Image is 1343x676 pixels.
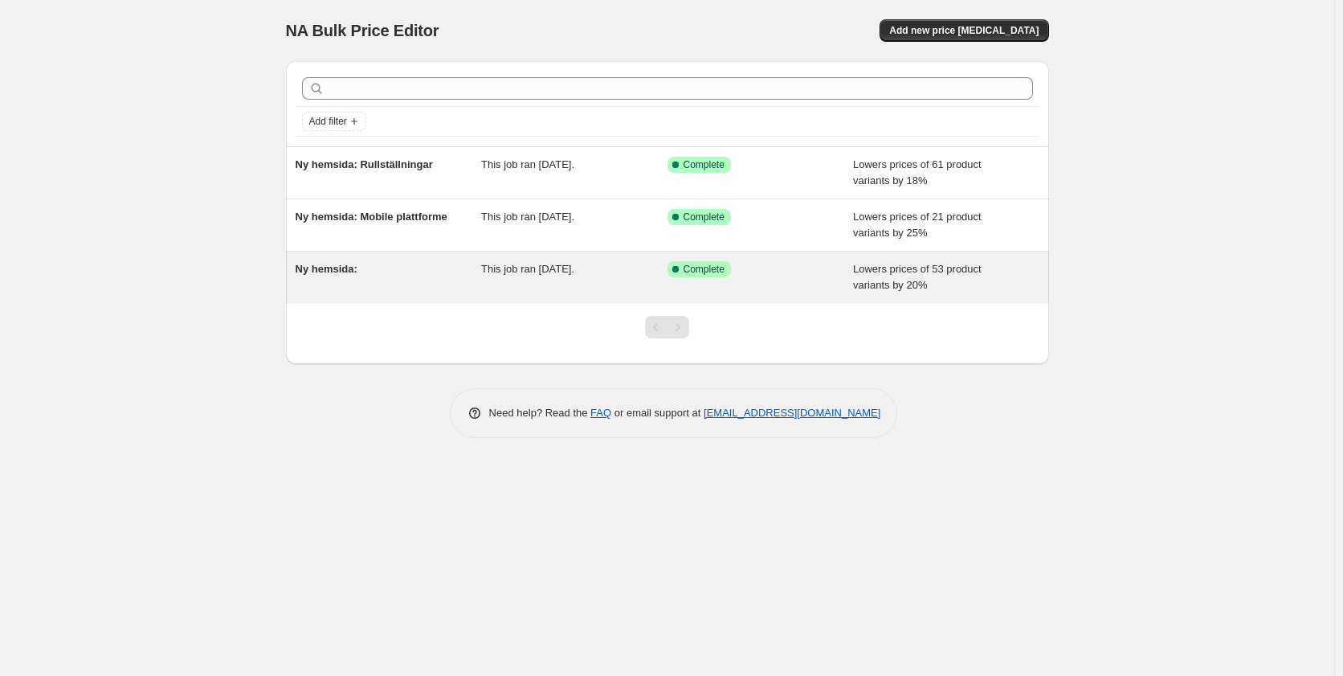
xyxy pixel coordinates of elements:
[645,316,689,338] nav: Pagination
[853,263,982,291] span: Lowers prices of 53 product variants by 20%
[489,407,591,419] span: Need help? Read the
[684,211,725,223] span: Complete
[853,211,982,239] span: Lowers prices of 21 product variants by 25%
[590,407,611,419] a: FAQ
[684,158,725,171] span: Complete
[889,24,1039,37] span: Add new price [MEDICAL_DATA]
[853,158,982,186] span: Lowers prices of 61 product variants by 18%
[302,112,366,131] button: Add filter
[481,211,574,223] span: This job ran [DATE].
[296,211,447,223] span: Ny hemsida: Mobile plattforme
[704,407,880,419] a: [EMAIL_ADDRESS][DOMAIN_NAME]
[611,407,704,419] span: or email support at
[309,115,347,128] span: Add filter
[880,19,1048,42] button: Add new price [MEDICAL_DATA]
[296,158,433,170] span: Ny hemsida: Rullställningar
[481,158,574,170] span: This job ran [DATE].
[481,263,574,275] span: This job ran [DATE].
[684,263,725,276] span: Complete
[286,22,439,39] span: NA Bulk Price Editor
[296,263,357,275] span: Ny hemsida:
